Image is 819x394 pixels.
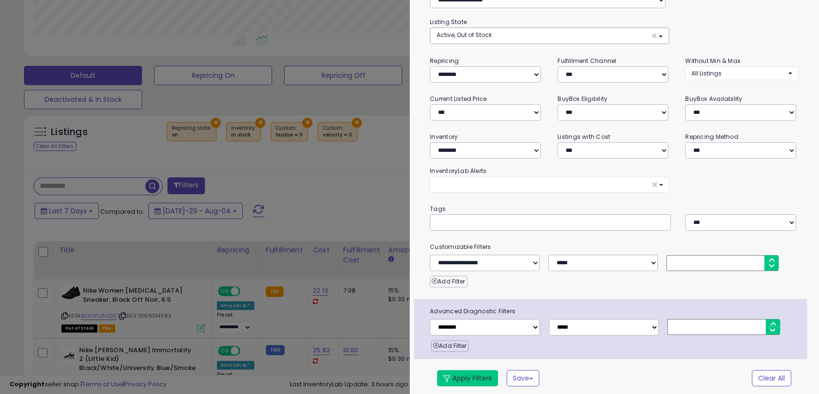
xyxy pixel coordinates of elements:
button: Apply Filters [437,370,498,386]
button: All Listings [685,66,798,80]
small: Fulfillment Channel [558,57,616,65]
small: BuyBox Availability [685,95,742,103]
span: × [651,31,657,41]
button: Save [507,370,539,386]
span: Advanced Diagnostic Filters [423,306,807,317]
small: InventoryLab Alerts [430,167,487,175]
button: Add Filter [431,340,468,352]
small: Tags [423,204,806,214]
button: Clear All [752,370,791,386]
small: Listing State [430,18,467,26]
small: Repricing [430,57,459,65]
button: Add Filter [430,276,467,287]
small: Repricing Method [685,133,738,141]
span: All Listings [691,69,722,77]
small: Inventory [430,133,458,141]
small: Listings with Cost [558,133,610,141]
button: × [430,177,669,193]
span: × [651,180,657,190]
small: Current Listed Price [430,95,487,103]
small: Customizable Filters [423,242,806,252]
span: Active, Out of Stock [437,31,492,39]
small: Without Min & Max [685,57,740,65]
button: Active, Out of Stock × [430,28,669,44]
small: BuyBox Eligibility [558,95,607,103]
